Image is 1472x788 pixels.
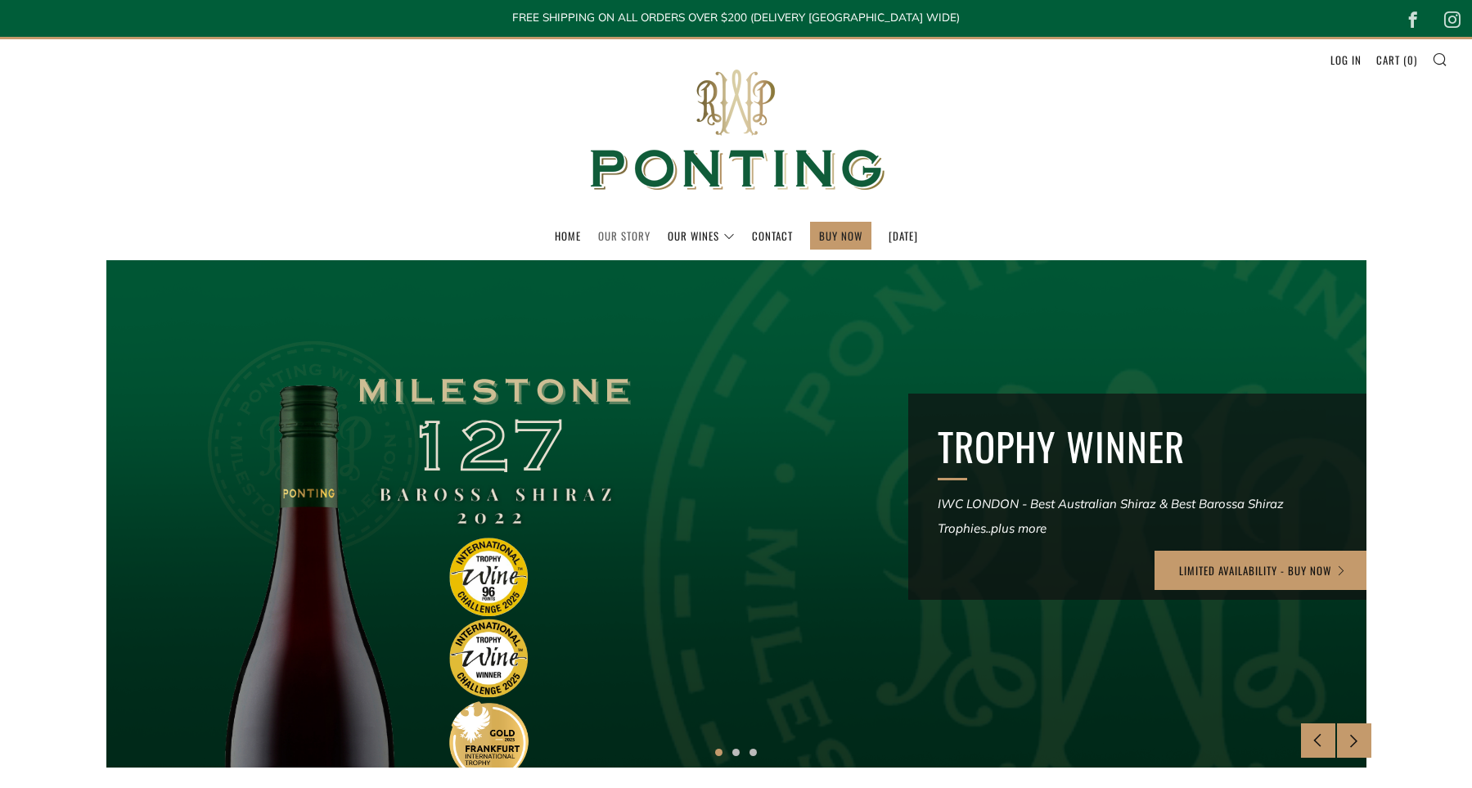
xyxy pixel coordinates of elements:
button: 2 [732,749,740,756]
a: Our Wines [668,223,735,249]
span: 0 [1407,52,1414,68]
button: 1 [715,749,722,756]
h2: TROPHY WINNER [938,423,1337,471]
a: [DATE] [889,223,918,249]
a: Contact [752,223,793,249]
a: LIMITED AVAILABILITY - BUY NOW [1155,551,1371,590]
a: Cart (0) [1376,47,1417,73]
button: 3 [750,749,757,756]
a: Our Story [598,223,650,249]
a: BUY NOW [819,223,862,249]
a: Log in [1330,47,1362,73]
em: IWC LONDON - Best Australian Shiraz & Best Barossa Shiraz Trophies..plus more [938,496,1284,536]
a: Home [555,223,581,249]
img: Ponting Wines [573,39,900,222]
